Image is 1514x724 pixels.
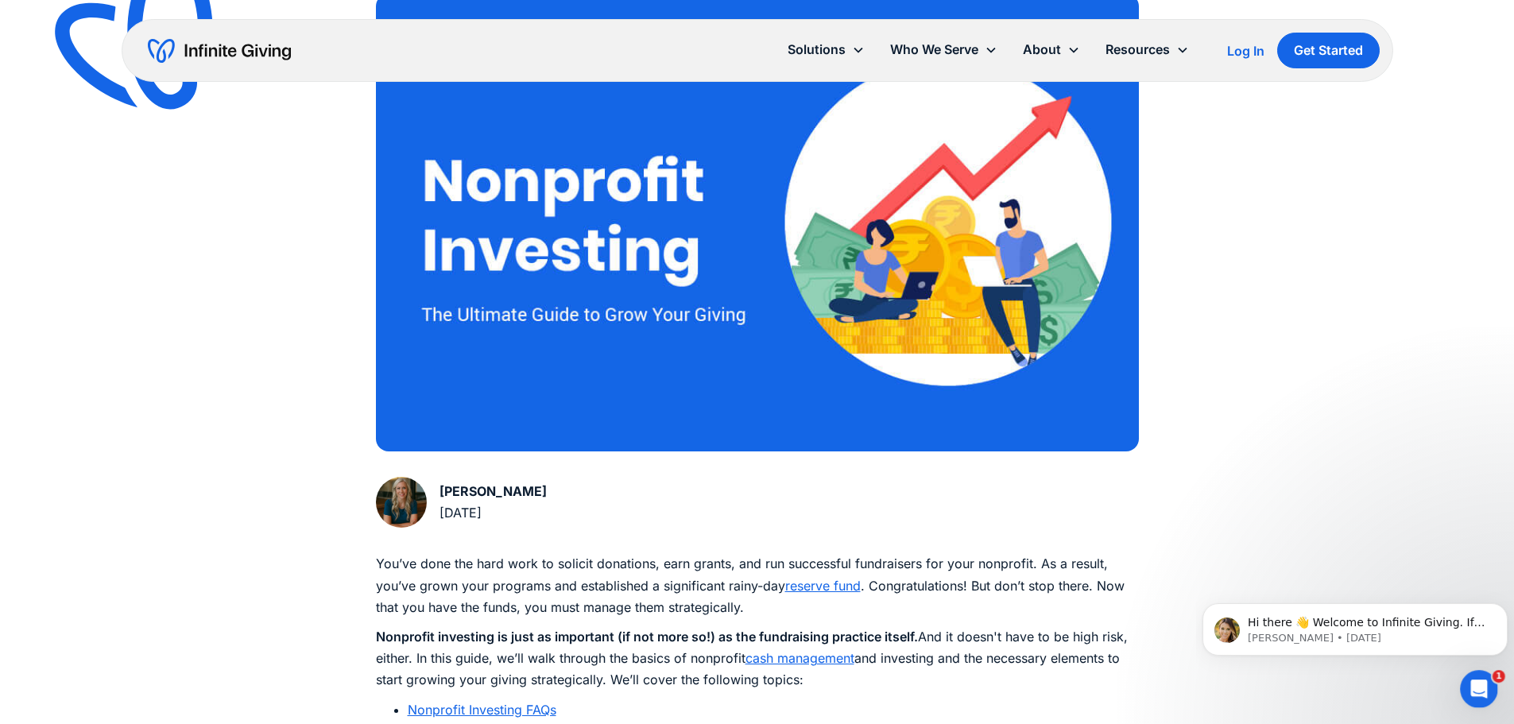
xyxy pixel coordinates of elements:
[1460,670,1498,708] iframe: Intercom live chat
[376,553,1139,618] p: You’ve done the hard work to solicit donations, earn grants, and run successful fundraisers for y...
[1227,41,1264,60] a: Log In
[1493,670,1505,683] span: 1
[148,38,291,64] a: home
[1227,45,1264,57] div: Log In
[877,33,1010,67] div: Who We Serve
[376,629,918,645] strong: Nonprofit investing is just as important (if not more so!) as the fundraising practice itself.
[1196,570,1514,681] iframe: Intercom notifications message
[408,702,556,718] a: Nonprofit Investing FAQs
[1277,33,1380,68] a: Get Started
[890,39,978,60] div: Who We Serve
[788,39,846,60] div: Solutions
[439,502,547,524] div: [DATE]
[775,33,877,67] div: Solutions
[785,578,861,594] a: reserve fund
[1105,39,1170,60] div: Resources
[376,477,547,528] a: [PERSON_NAME][DATE]
[1093,33,1202,67] div: Resources
[439,481,547,502] div: [PERSON_NAME]
[745,650,854,666] a: cash management
[1023,39,1061,60] div: About
[1010,33,1093,67] div: About
[376,626,1139,691] p: And it doesn't have to be high risk, either. In this guide, we’ll walk through the basics of nonp...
